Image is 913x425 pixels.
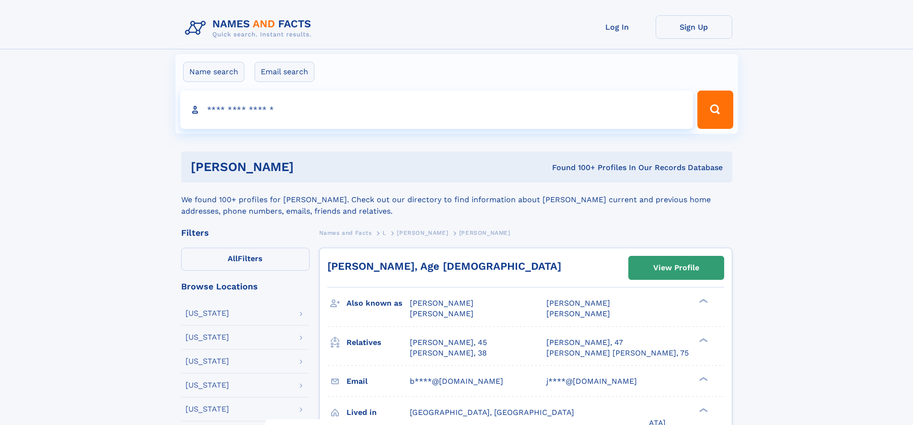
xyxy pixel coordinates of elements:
a: [PERSON_NAME], 38 [410,348,487,358]
span: [PERSON_NAME] [410,299,474,308]
div: ❯ [697,407,708,413]
div: Browse Locations [181,282,310,291]
span: [PERSON_NAME] [397,230,448,236]
a: [PERSON_NAME], 45 [410,337,487,348]
span: [PERSON_NAME] [459,230,510,236]
div: Found 100+ Profiles In Our Records Database [423,162,723,173]
a: Log In [579,15,656,39]
label: Filters [181,248,310,271]
span: [PERSON_NAME] [546,299,610,308]
div: [US_STATE] [185,333,229,341]
div: ❯ [697,298,708,304]
input: search input [180,91,693,129]
button: Search Button [697,91,733,129]
div: [US_STATE] [185,310,229,317]
span: L [382,230,386,236]
img: Logo Names and Facts [181,15,319,41]
span: [GEOGRAPHIC_DATA], [GEOGRAPHIC_DATA] [410,408,574,417]
div: Filters [181,229,310,237]
h3: Email [347,373,410,390]
h3: Lived in [347,404,410,421]
a: [PERSON_NAME], Age [DEMOGRAPHIC_DATA] [327,260,561,272]
a: [PERSON_NAME] [PERSON_NAME], 75 [546,348,689,358]
span: [PERSON_NAME] [410,309,474,318]
label: Email search [254,62,314,82]
div: ❯ [697,376,708,382]
a: L [382,227,386,239]
a: [PERSON_NAME], 47 [546,337,623,348]
div: [US_STATE] [185,405,229,413]
a: Names and Facts [319,227,372,239]
a: View Profile [629,256,724,279]
h3: Also known as [347,295,410,311]
div: [US_STATE] [185,357,229,365]
h1: [PERSON_NAME] [191,161,423,173]
a: [PERSON_NAME] [397,227,448,239]
div: View Profile [653,257,699,279]
label: Name search [183,62,244,82]
span: All [228,254,238,263]
div: [US_STATE] [185,381,229,389]
div: We found 100+ profiles for [PERSON_NAME]. Check out our directory to find information about [PERS... [181,183,732,217]
h3: Relatives [347,334,410,351]
a: Sign Up [656,15,732,39]
span: [PERSON_NAME] [546,309,610,318]
div: ❯ [697,337,708,343]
